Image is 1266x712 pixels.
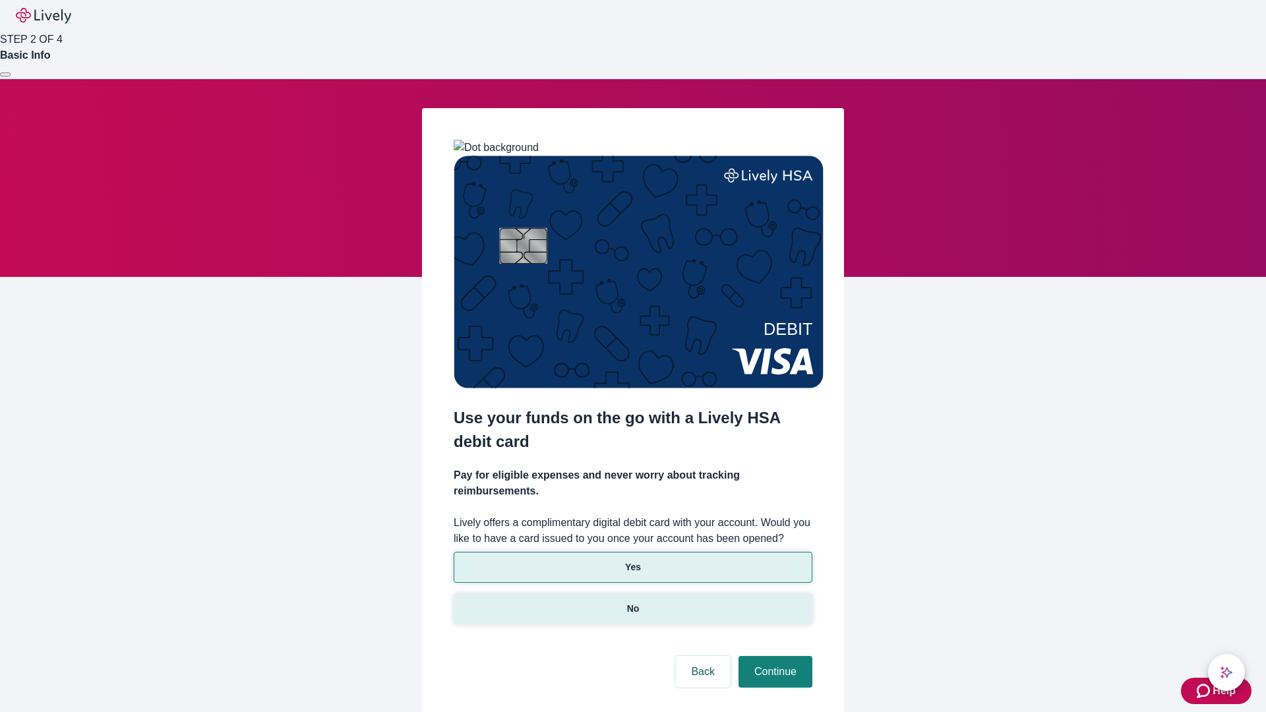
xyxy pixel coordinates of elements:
[625,560,641,574] p: Yes
[1181,678,1251,704] button: Zendesk support iconHelp
[1197,683,1213,699] svg: Zendesk support icon
[454,552,812,583] button: Yes
[16,8,71,24] img: Lively
[454,593,812,624] button: No
[627,602,640,616] p: No
[454,140,539,156] img: Dot background
[454,406,812,454] h2: Use your funds on the go with a Lively HSA debit card
[454,515,812,547] label: Lively offers a complimentary digital debit card with your account. Would you like to have a card...
[1213,683,1236,699] span: Help
[675,656,731,688] button: Back
[738,656,812,688] button: Continue
[454,467,812,499] h4: Pay for eligible expenses and never worry about tracking reimbursements.
[1208,654,1245,691] button: chat
[454,156,824,388] img: Debit card
[1220,666,1233,679] svg: Lively AI Assistant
